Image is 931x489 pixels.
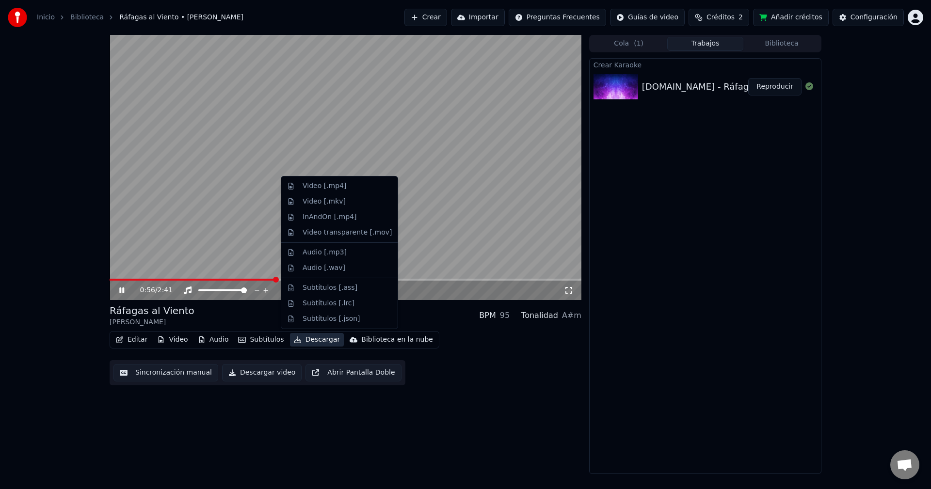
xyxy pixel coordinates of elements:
[140,285,163,295] div: /
[667,37,744,51] button: Trabajos
[119,13,243,22] span: Ráfagas al Viento • [PERSON_NAME]
[303,248,347,257] div: Audio [.mp3]
[521,310,558,321] div: Tonalidad
[634,39,643,48] span: ( 1 )
[753,9,829,26] button: Añadir créditos
[303,263,345,273] div: Audio [.wav]
[590,59,821,70] div: Crear Karaoke
[642,80,881,94] div: [DOMAIN_NAME] - Ráfagas al Viento - [PERSON_NAME]
[140,285,155,295] span: 0:56
[361,335,433,345] div: Biblioteca en la nube
[591,37,667,51] button: Cola
[509,9,606,26] button: Preguntas Frecuentes
[110,317,194,327] div: [PERSON_NAME]
[158,285,173,295] span: 2:41
[37,13,55,22] a: Inicio
[112,333,151,347] button: Editar
[451,9,505,26] button: Importar
[37,13,243,22] nav: breadcrumb
[303,197,346,206] div: Video [.mkv]
[748,78,802,95] button: Reproducir
[303,283,357,293] div: Subtítulos [.ass]
[689,9,749,26] button: Créditos2
[290,333,344,347] button: Descargar
[153,333,192,347] button: Video
[890,450,919,479] div: Chat abierto
[833,9,904,26] button: Configuración
[234,333,288,347] button: Subtítulos
[303,228,392,237] div: Video transparente [.mov]
[113,364,218,381] button: Sincronización manual
[706,13,735,22] span: Créditos
[303,181,346,191] div: Video [.mp4]
[738,13,743,22] span: 2
[610,9,685,26] button: Guías de video
[110,304,194,317] div: Ráfagas al Viento
[8,8,27,27] img: youka
[194,333,233,347] button: Audio
[851,13,898,22] div: Configuración
[303,299,354,308] div: Subtítulos [.lrc]
[404,9,447,26] button: Crear
[222,364,302,381] button: Descargar video
[70,13,104,22] a: Biblioteca
[479,310,496,321] div: BPM
[303,314,360,324] div: Subtítulos [.json]
[303,212,357,222] div: InAndOn [.mp4]
[562,310,581,321] div: A#m
[305,364,401,381] button: Abrir Pantalla Doble
[743,37,820,51] button: Biblioteca
[500,310,510,321] div: 95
